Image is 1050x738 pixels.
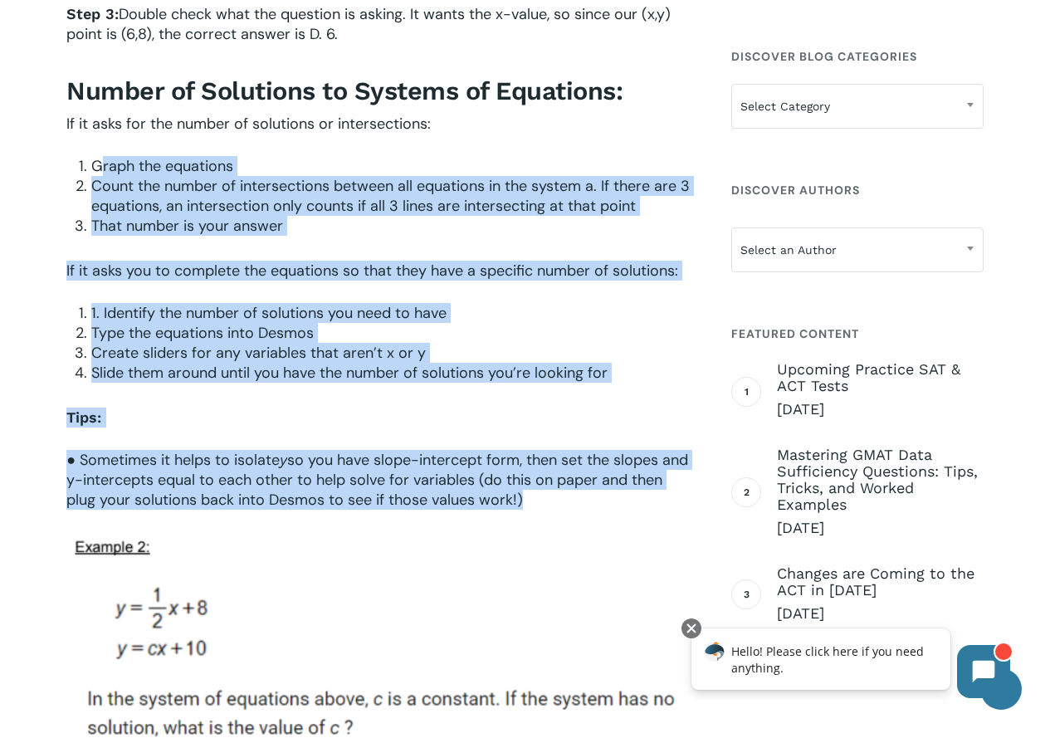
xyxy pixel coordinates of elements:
[777,399,984,419] span: [DATE]
[731,175,984,205] h4: Discover Authors
[91,156,233,176] span: Graph the equations
[91,343,426,363] span: Create sliders for any variables that aren’t x or y
[731,42,984,71] h4: Discover Blog Categories
[731,84,984,129] span: Select Category
[280,451,287,468] span: y
[731,319,984,349] h4: Featured Content
[91,303,447,323] span: 1. Identify the number of solutions you need to have
[66,5,119,22] b: Step 3:
[777,361,984,394] span: Upcoming Practice SAT & ACT Tests
[66,114,431,134] span: If it asks for the number of solutions or intersections:
[66,408,101,426] b: Tips:
[777,565,984,599] span: Changes are Coming to the ACT in [DATE]
[674,615,1027,715] iframe: Chatbot
[777,565,984,623] a: Changes are Coming to the ACT in [DATE] [DATE]
[66,4,671,44] span: Double check what the question is asking. It wants the x-value, so since our (x,y) point is (6,8)...
[91,216,283,236] span: That number is your answer
[66,76,623,105] b: Number of Solutions to Systems of Equations:
[777,447,984,538] a: Mastering GMAT Data Sufficiency Questions: Tips, Tricks, and Worked Examples [DATE]
[732,232,983,267] span: Select an Author
[91,323,314,343] span: Type the equations into Desmos
[777,604,984,623] span: [DATE]
[777,518,984,538] span: [DATE]
[91,363,608,383] span: Slide them around until you have the number of solutions you’re looking for
[91,176,690,216] span: Count the number of intersections between all equations in the system a. If there are 3 equations...
[66,261,678,281] span: If it asks you to complete the equations so that they have a specific number of solutions:
[777,447,984,513] span: Mastering GMAT Data Sufficiency Questions: Tips, Tricks, and Worked Examples
[66,450,280,470] span: ● Sometimes it helps to isolate
[777,361,984,419] a: Upcoming Practice SAT & ACT Tests [DATE]
[732,89,983,124] span: Select Category
[731,227,984,272] span: Select an Author
[66,450,688,510] span: so you have slope-intercept form, then set the slopes and y-intercepts equal to each other to hel...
